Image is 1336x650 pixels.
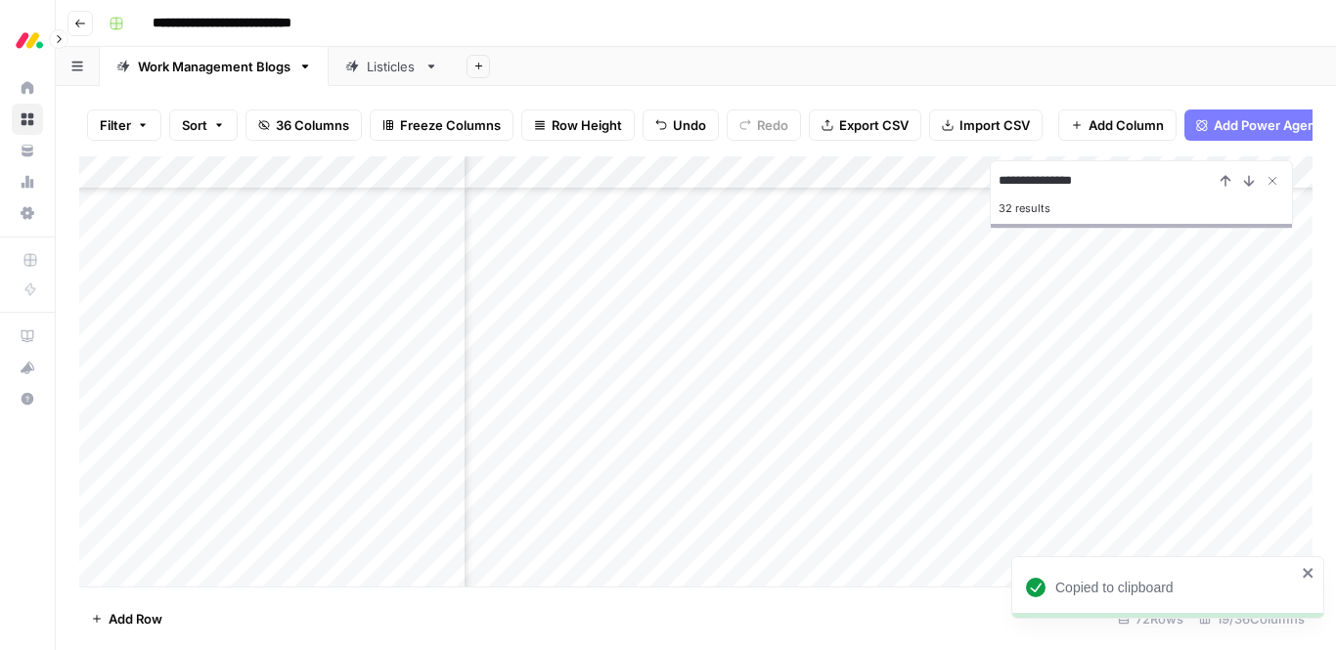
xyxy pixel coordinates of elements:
button: Filter [87,109,161,141]
button: Workspace: Monday.com [12,16,43,65]
button: Redo [727,109,801,141]
button: close [1302,565,1315,581]
button: Next Result [1237,169,1261,193]
button: Previous Result [1214,169,1237,193]
button: Close Search [1261,169,1284,193]
a: Settings [12,197,43,229]
button: Sort [169,109,238,141]
div: Listicles [367,57,417,76]
button: Help + Support [12,383,43,414]
a: Work Management Blogs [100,47,329,86]
span: Import CSV [959,115,1030,135]
span: Freeze Columns [400,115,501,135]
a: Home [12,72,43,104]
span: 36 Columns [276,115,349,135]
div: 19/36 Columns [1191,603,1313,634]
div: Copied to clipboard [1055,578,1296,597]
div: What's new? [13,353,42,382]
button: Add Row [79,603,174,634]
button: Undo [643,109,719,141]
button: Row Height [521,109,635,141]
div: 72 Rows [1110,603,1191,634]
div: Work Management Blogs [138,57,290,76]
span: Export CSV [839,115,909,135]
span: Add Row [109,609,162,628]
a: Your Data [12,135,43,166]
button: 36 Columns [245,109,362,141]
button: Add Column [1058,109,1177,141]
button: Freeze Columns [370,109,513,141]
div: 32 results [999,196,1284,220]
span: Add Column [1089,115,1164,135]
a: Browse [12,104,43,135]
img: Monday.com Logo [12,22,47,58]
span: Sort [182,115,207,135]
a: AirOps Academy [12,321,43,352]
a: Usage [12,166,43,197]
span: Redo [757,115,788,135]
span: Row Height [552,115,622,135]
a: Listicles [329,47,455,86]
button: Add Power Agent [1184,109,1332,141]
button: Import CSV [929,109,1043,141]
span: Add Power Agent [1214,115,1320,135]
button: Export CSV [809,109,921,141]
button: What's new? [12,352,43,383]
span: Filter [100,115,131,135]
span: Undo [673,115,706,135]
